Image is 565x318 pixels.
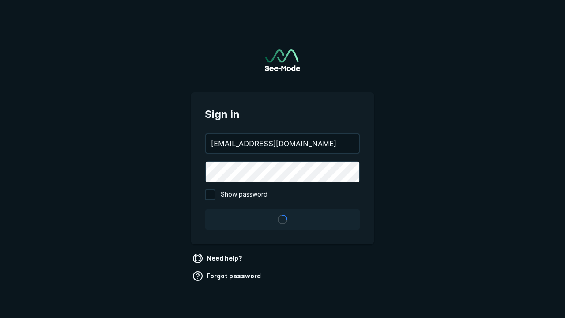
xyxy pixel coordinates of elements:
img: See-Mode Logo [265,49,300,71]
a: Go to sign in [265,49,300,71]
a: Need help? [191,251,246,265]
a: Forgot password [191,269,264,283]
span: Show password [221,189,267,200]
input: your@email.com [206,134,359,153]
span: Sign in [205,106,360,122]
